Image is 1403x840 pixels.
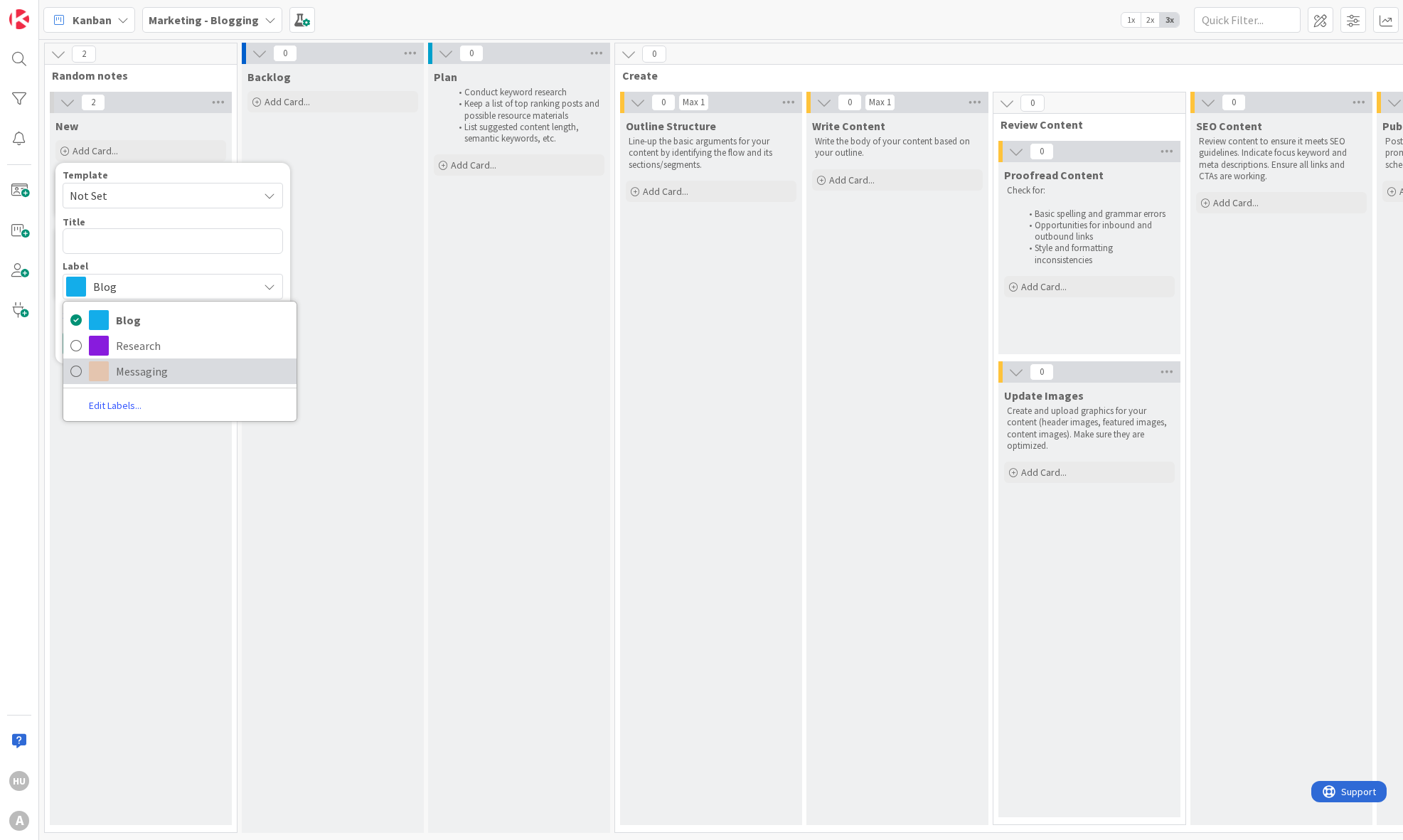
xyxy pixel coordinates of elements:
div: HU [9,771,29,791]
li: List suggested content length, semantic keywords, etc. [451,122,602,145]
span: 0 [1222,94,1246,111]
li: Basic spelling and grammar errors [1021,208,1173,220]
a: Messaging [63,358,297,384]
p: Check for: [1007,185,1172,196]
span: Outline Structure [626,119,716,133]
span: Backlog [247,70,291,84]
span: Add Card... [451,159,496,171]
p: Review content to ensure it meets SEO guidelines. Indicate focus keyword and meta descriptions. E... [1199,136,1364,182]
span: Messaging [116,361,289,382]
p: Line-up the basic arguments for your content by identifying the flow and its sections/segments. [629,136,794,171]
img: Visit kanbanzone.com [9,9,29,29]
span: 0 [273,45,297,62]
li: Opportunities for inbound and outbound links [1021,220,1173,243]
li: Style and formatting inconsistencies [1021,243,1173,266]
div: Max 1 [683,99,705,106]
span: Plan [434,70,457,84]
span: Label [63,261,88,271]
span: Blog [93,277,251,297]
span: 0 [1030,363,1054,381]
p: Create and upload graphics for your content (header images, featured images, content images). Mak... [1007,405,1172,452]
span: Add Card... [829,174,875,186]
span: Add Card... [1213,196,1259,209]
span: Add Card... [1021,280,1067,293]
span: Support [30,2,65,19]
span: Update Images [1004,388,1084,403]
li: Keep a list of top ranking posts and possible resource materials [451,98,602,122]
p: Write the body of your content based on your outline. [815,136,980,159]
span: 2 [81,94,105,111]
span: Review Content [1001,117,1168,132]
span: Template [63,170,108,180]
a: Edit Labels... [63,396,167,415]
span: Research [116,335,289,356]
span: 0 [459,45,484,62]
span: 0 [1030,143,1054,160]
span: Add Card... [73,144,118,157]
span: 0 [642,46,666,63]
b: Marketing - Blogging [149,13,259,27]
span: Add Card... [265,95,310,108]
div: A [9,811,29,831]
a: Blog [63,307,297,333]
span: 1x [1121,13,1141,27]
span: SEO Content [1196,119,1262,133]
span: Random notes [52,68,219,83]
span: Write Content [812,119,885,133]
span: Proofread Content [1004,168,1104,182]
a: Research [63,333,297,358]
span: New [55,119,78,133]
label: Title [63,216,85,228]
span: Add Card... [1021,466,1067,479]
span: 2 [72,46,96,63]
div: Max 1 [869,99,891,106]
span: Blog [116,309,289,331]
span: Not Set [70,186,247,205]
span: Kanban [73,11,112,28]
span: Add Card... [643,185,688,198]
span: 0 [651,94,676,111]
input: Quick Filter... [1194,7,1301,33]
span: 0 [1020,95,1045,112]
span: 3x [1160,13,1179,27]
li: Conduct keyword research [451,87,602,98]
span: 2x [1141,13,1160,27]
span: 0 [838,94,862,111]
